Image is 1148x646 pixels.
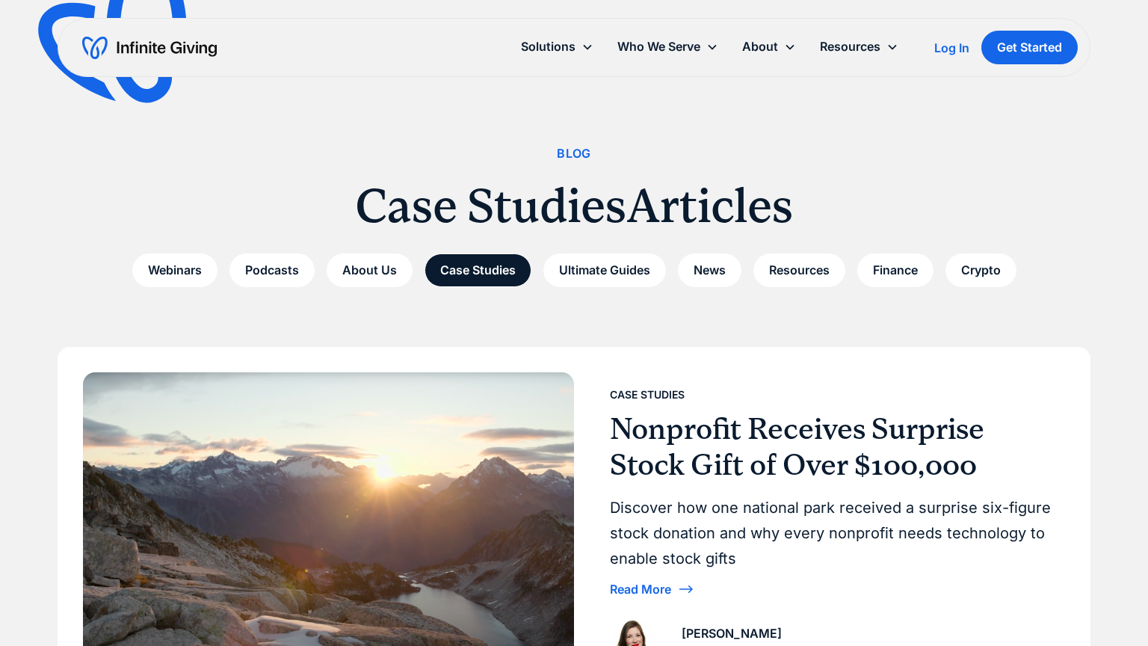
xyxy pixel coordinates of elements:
[934,42,969,54] div: Log In
[934,39,969,57] a: Log In
[730,31,808,63] div: About
[327,253,413,287] a: About Us
[521,37,575,57] div: Solutions
[617,37,700,57] div: Who We Serve
[610,583,671,595] div: Read More
[610,386,685,404] div: Case Studies
[543,253,666,287] a: Ultimate Guides
[509,31,605,63] div: Solutions
[753,253,845,287] a: Resources
[945,253,1016,287] a: Crypto
[678,253,741,287] a: News
[557,144,591,164] div: Blog
[132,253,217,287] a: Webinars
[820,37,880,57] div: Resources
[610,495,1053,571] div: Discover how one national park received a surprise six-figure stock donation and why every nonpro...
[682,624,782,644] div: [PERSON_NAME]
[981,31,1078,64] a: Get Started
[610,411,1053,483] h3: Nonprofit Receives Surprise Stock Gift of Over $100,000
[605,31,730,63] div: Who We Serve
[355,176,626,236] h1: Case Studies
[626,176,793,236] h1: Articles
[425,253,531,287] a: Case Studies
[808,31,910,63] div: Resources
[229,253,315,287] a: Podcasts
[742,37,778,57] div: About
[857,253,933,287] a: Finance
[82,36,217,60] a: home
